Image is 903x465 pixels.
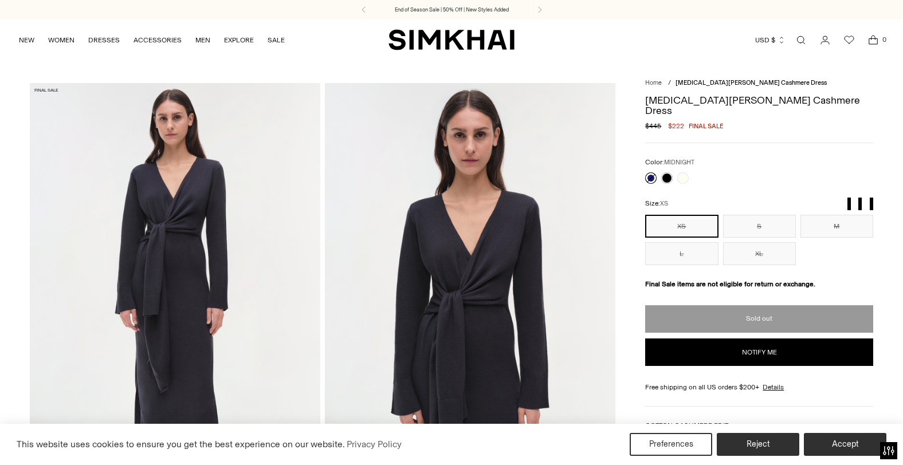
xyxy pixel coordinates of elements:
[645,198,668,209] label: Size:
[645,215,718,238] button: XS
[723,215,796,238] button: S
[645,242,718,265] button: L
[790,29,812,52] a: Open search modal
[645,157,694,168] label: Color:
[268,27,285,53] a: SALE
[224,27,254,53] a: EXPLORE
[645,95,873,116] h1: [MEDICAL_DATA][PERSON_NAME] Cashmere Dress
[723,242,796,265] button: XL
[645,78,873,88] nav: breadcrumbs
[88,27,120,53] a: DRESSES
[388,29,515,51] a: SIMKHAI
[668,78,671,88] div: /
[645,79,662,86] a: Home
[134,27,182,53] a: ACCESSORIES
[763,382,784,392] a: Details
[862,29,885,52] a: Open cart modal
[645,382,873,392] div: Free shipping on all US orders $200+
[345,436,403,453] a: Privacy Policy (opens in a new tab)
[645,121,661,131] s: $445
[804,433,886,456] button: Accept
[630,433,712,456] button: Preferences
[838,29,861,52] a: Wishlist
[676,79,827,86] span: [MEDICAL_DATA][PERSON_NAME] Cashmere Dress
[195,27,210,53] a: MEN
[814,29,837,52] a: Go to the account page
[664,159,694,166] span: MIDNIGHT
[717,433,799,456] button: Reject
[800,215,873,238] button: M
[645,421,728,429] a: COTTON CASHMERE EDIT
[645,280,815,288] strong: Final Sale items are not eligible for return or exchange.
[645,338,873,366] button: Notify me
[668,121,684,131] span: $222
[660,200,668,207] span: XS
[755,27,786,53] button: USD $
[48,27,74,53] a: WOMEN
[879,34,889,45] span: 0
[19,27,34,53] a: NEW
[17,439,345,450] span: This website uses cookies to ensure you get the best experience on our website.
